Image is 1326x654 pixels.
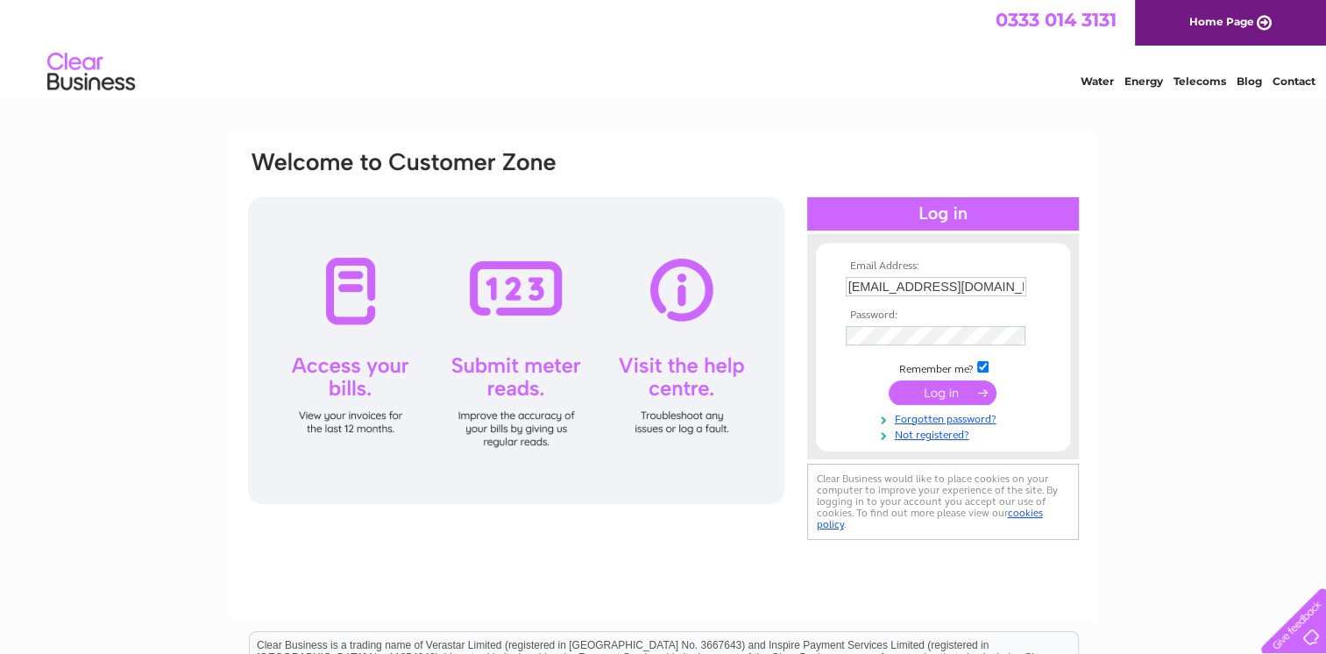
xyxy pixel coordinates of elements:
a: Telecoms [1174,75,1226,88]
a: Water [1081,75,1114,88]
th: Email Address: [841,260,1045,273]
td: Remember me? [841,359,1045,376]
a: cookies policy [817,507,1043,530]
div: Clear Business would like to place cookies on your computer to improve your experience of the sit... [807,464,1079,540]
input: Submit [889,380,996,405]
a: Blog [1237,75,1262,88]
img: logo.png [46,46,136,99]
div: Clear Business is a trading name of Verastar Limited (registered in [GEOGRAPHIC_DATA] No. 3667643... [250,10,1078,85]
a: Energy [1124,75,1163,88]
a: Forgotten password? [846,409,1045,426]
a: 0333 014 3131 [996,9,1117,31]
a: Contact [1273,75,1315,88]
a: Not registered? [846,425,1045,442]
th: Password: [841,309,1045,322]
